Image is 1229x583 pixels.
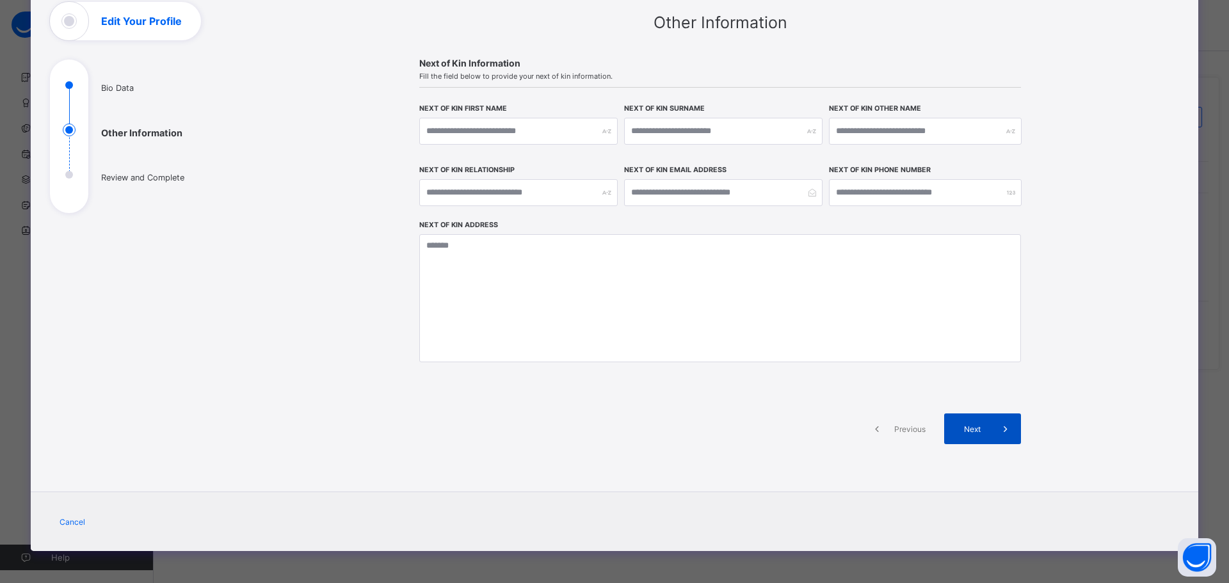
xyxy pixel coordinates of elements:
[419,221,498,229] label: Next of Kin Address
[419,104,507,113] label: Next of Kin First Name
[419,166,515,174] label: Next of Kin Relationship
[954,424,990,434] span: Next
[101,16,182,26] h1: Edit Your Profile
[60,517,85,527] span: Cancel
[892,424,928,434] span: Previous
[419,58,1021,68] span: Next of Kin Information
[654,13,787,32] span: Other Information
[624,166,727,174] label: Next of Kin Email Address
[624,104,705,113] label: Next of Kin Surname
[419,72,1021,81] span: Fill the field below to provide your next of kin information.
[829,104,921,113] label: Next of Kin Other Name
[829,166,931,174] label: Next of Kin Phone Number
[1178,538,1216,577] button: Open asap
